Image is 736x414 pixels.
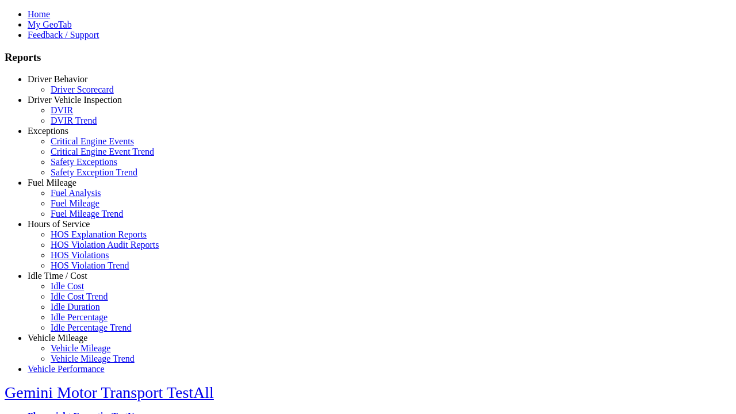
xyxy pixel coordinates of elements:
[28,9,50,19] a: Home
[51,136,134,146] a: Critical Engine Events
[51,147,154,156] a: Critical Engine Event Trend
[28,30,99,40] a: Feedback / Support
[28,219,90,229] a: Hours of Service
[51,209,123,218] a: Fuel Mileage Trend
[51,302,100,312] a: Idle Duration
[28,126,68,136] a: Exceptions
[51,85,114,94] a: Driver Scorecard
[28,333,87,343] a: Vehicle Mileage
[28,271,87,281] a: Idle Time / Cost
[51,105,73,115] a: DVIR
[28,20,72,29] a: My GeoTab
[51,198,99,208] a: Fuel Mileage
[28,178,76,187] a: Fuel Mileage
[51,240,159,250] a: HOS Violation Audit Reports
[28,74,87,84] a: Driver Behavior
[51,157,117,167] a: Safety Exceptions
[51,312,108,322] a: Idle Percentage
[51,116,97,125] a: DVIR Trend
[28,95,122,105] a: Driver Vehicle Inspection
[51,188,101,198] a: Fuel Analysis
[51,323,131,332] a: Idle Percentage Trend
[5,51,731,64] h3: Reports
[51,229,147,239] a: HOS Explanation Reports
[51,292,108,301] a: Idle Cost Trend
[51,167,137,177] a: Safety Exception Trend
[28,364,105,374] a: Vehicle Performance
[51,354,135,363] a: Vehicle Mileage Trend
[51,343,110,353] a: Vehicle Mileage
[51,281,84,291] a: Idle Cost
[5,384,214,401] a: Gemini Motor Transport TestAll
[51,250,109,260] a: HOS Violations
[51,260,129,270] a: HOS Violation Trend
